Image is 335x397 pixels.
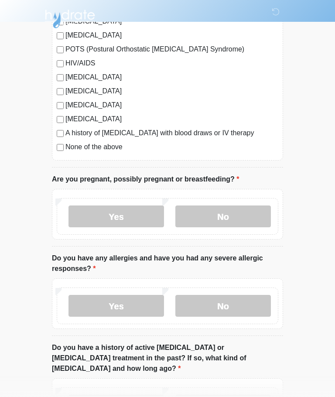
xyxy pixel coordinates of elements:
input: HIV/AIDS [57,60,64,67]
label: POTS (Postural Orthostatic [MEDICAL_DATA] Syndrome) [65,44,278,55]
input: [MEDICAL_DATA] [57,74,64,81]
label: Are you pregnant, possibly pregnant or breastfeeding? [52,174,239,185]
label: Yes [68,295,164,317]
label: [MEDICAL_DATA] [65,30,278,41]
input: [MEDICAL_DATA] [57,32,64,39]
label: Do you have any allergies and have you had any severe allergic responses? [52,253,283,274]
input: A history of [MEDICAL_DATA] with blood draws or IV therapy [57,130,64,137]
label: No [175,205,271,227]
label: No [175,295,271,317]
label: None of the above [65,142,278,152]
label: [MEDICAL_DATA] [65,86,278,96]
label: HIV/AIDS [65,58,278,68]
input: None of the above [57,144,64,151]
label: [MEDICAL_DATA] [65,100,278,110]
img: Hydrate IV Bar - Arcadia Logo [43,7,96,29]
label: [MEDICAL_DATA] [65,72,278,82]
label: [MEDICAL_DATA] [65,114,278,124]
label: Do you have a history of active [MEDICAL_DATA] or [MEDICAL_DATA] treatment in the past? If so, wh... [52,342,283,374]
label: A history of [MEDICAL_DATA] with blood draws or IV therapy [65,128,278,138]
input: [MEDICAL_DATA] [57,102,64,109]
input: POTS (Postural Orthostatic [MEDICAL_DATA] Syndrome) [57,46,64,53]
input: [MEDICAL_DATA] [57,116,64,123]
input: [MEDICAL_DATA] [57,88,64,95]
label: Yes [68,205,164,227]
